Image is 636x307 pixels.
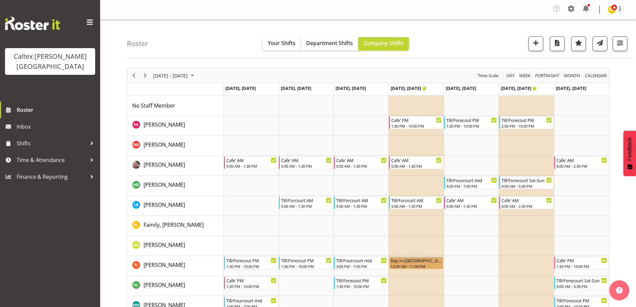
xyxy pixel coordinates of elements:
[389,156,443,169] div: Braxton, Jeanette"s event - Cafe' AM Begin From Thursday, September 18, 2025 at 5:00:00 AM GMT+12...
[557,157,607,163] div: Cafe' AM
[557,264,607,269] div: 1:30 PM - 10:00 PM
[281,257,332,264] div: Till/Forecout PM
[127,256,224,276] td: Johns, Erin resource
[17,105,97,115] span: Roster
[336,163,387,169] div: 5:00 AM - 1:30 PM
[446,123,497,129] div: 1:30 PM - 10:00 PM
[557,277,607,284] div: Till/Forecourt Sat-Sun
[608,6,616,14] img: reece-lewis10949.jpg
[127,216,224,236] td: Family, Lewis resource
[584,71,608,80] button: Month
[446,183,497,189] div: 4:00 PM - 7:00 PM
[144,201,185,209] a: [PERSON_NAME]
[499,196,554,209] div: Bullock, Christopher"s event - Cafe' AM Begin From Saturday, September 20, 2025 at 6:00:00 AM GMT...
[446,85,476,91] span: [DATE], [DATE]
[224,277,278,289] div: Lewis, Hayden"s event - Cafe' PM Begin From Monday, September 15, 2025 at 1:30:00 PM GMT+12:00 En...
[268,39,295,47] span: Your Shifts
[127,96,224,116] td: No Staff Member resource
[364,39,404,47] span: Company Shifts
[281,163,332,169] div: 5:00 AM - 1:30 PM
[334,257,388,269] div: Johns, Erin"s event - Till/Fourcourt mid Begin From Wednesday, September 17, 2025 at 3:00:00 PM G...
[144,121,185,128] span: [PERSON_NAME]
[528,36,543,51] button: Add a new shift
[550,36,565,51] button: Download a PDF of the roster according to the set date range.
[563,71,581,80] span: Month
[127,156,224,176] td: Braxton, Jeanette resource
[563,71,582,80] button: Timeline Month
[391,197,442,203] div: Till/Forcourt AM
[391,203,442,209] div: 5:00 AM - 1:30 PM
[499,176,554,189] div: Broome, Heath"s event - Till/Forecourt Sat-Sun Begin From Saturday, September 20, 2025 at 9:00:00...
[144,241,185,249] a: [PERSON_NAME]
[389,257,443,269] div: Johns, Erin"s event - Day In Lieu Begin From Thursday, September 18, 2025 at 12:00:00 AM GMT+12:0...
[226,277,277,284] div: Cafe' PM
[127,236,224,256] td: Grant, Adam resource
[12,51,88,71] div: Caltex [PERSON_NAME][GEOGRAPHIC_DATA]
[446,117,497,123] div: Till/Forecout PM
[226,284,277,289] div: 1:30 PM - 10:00 PM
[518,71,531,80] span: Week
[224,156,278,169] div: Braxton, Jeanette"s event - Cafe' AM Begin From Monday, September 15, 2025 at 5:00:00 AM GMT+12:0...
[391,257,442,264] div: Day In [GEOGRAPHIC_DATA]
[557,284,607,289] div: 9:00 AM - 5:30 PM
[144,161,185,168] span: [PERSON_NAME]
[501,197,552,203] div: Cafe' AM
[501,85,537,91] span: [DATE], [DATE]
[501,203,552,209] div: 6:00 AM - 2:30 PM
[391,163,442,169] div: 5:00 AM - 1:30 PM
[389,116,443,129] div: Atherton, Peter"s event - Cafe' PM Begin From Thursday, September 18, 2025 at 1:30:00 PM GMT+12:0...
[144,181,185,189] a: [PERSON_NAME]
[554,257,609,269] div: Johns, Erin"s event - Cafe' PM Begin From Sunday, September 21, 2025 at 1:30:00 PM GMT+12:00 Ends...
[336,85,366,91] span: [DATE], [DATE]
[262,37,301,50] button: Your Shifts
[616,287,623,294] img: help-xxl-2.png
[144,281,185,289] a: [PERSON_NAME]
[132,102,175,109] span: No Staff Member
[623,131,636,176] button: Feedback - Show survey
[301,37,358,50] button: Department Shifts
[5,17,60,30] img: Rosterit website logo
[17,138,87,148] span: Shifts
[153,71,188,80] span: [DATE] - [DATE]
[477,71,499,80] span: Time Scale
[17,155,87,165] span: Time & Attendance
[505,71,516,80] button: Timeline Day
[557,257,607,264] div: Cafe' PM
[281,264,332,269] div: 1:30 PM - 10:00 PM
[336,277,387,284] div: Till/Forecout PM
[17,172,87,182] span: Finance & Reporting
[144,261,185,269] span: [PERSON_NAME]
[17,122,97,132] span: Inbox
[501,117,552,123] div: Till/Forecout PM
[336,203,387,209] div: 5:00 AM - 1:30 PM
[391,85,427,91] span: [DATE], [DATE]
[501,183,552,189] div: 9:00 AM - 5:30 PM
[535,71,560,80] span: Fortnight
[127,176,224,196] td: Broome, Heath resource
[446,203,497,209] div: 5:00 AM - 1:30 PM
[144,241,185,249] span: [PERSON_NAME]
[477,71,500,80] button: Time Scale
[446,197,497,203] div: Cafe' AM
[144,221,204,229] a: Family, [PERSON_NAME]
[141,71,150,80] button: Next
[334,156,388,169] div: Braxton, Jeanette"s event - Cafe' AM Begin From Wednesday, September 17, 2025 at 5:00:00 AM GMT+1...
[279,156,333,169] div: Braxton, Jeanette"s event - Cafe' AM Begin From Tuesday, September 16, 2025 at 5:00:00 AM GMT+12:...
[391,264,442,269] div: 12:00 AM - 11:59 PM
[226,163,277,169] div: 5:00 AM - 1:30 PM
[144,161,185,169] a: [PERSON_NAME]
[336,284,387,289] div: 1:30 PM - 10:00 PM
[226,264,277,269] div: 1:30 PM - 10:00 PM
[127,276,224,296] td: Lewis, Hayden resource
[506,71,515,80] span: Day
[444,176,498,189] div: Broome, Heath"s event - Till/Fourcourt mid Begin From Friday, September 19, 2025 at 4:00:00 PM GM...
[389,196,443,209] div: Bullock, Christopher"s event - Till/Forcourt AM Begin From Thursday, September 18, 2025 at 5:00:0...
[152,71,197,80] button: September 15 - 21, 2025
[571,36,586,51] button: Highlight an important date within the roster.
[336,197,387,203] div: Till/Forcourt AM
[281,203,332,209] div: 5:00 AM - 1:30 PM
[144,221,204,228] span: Family, [PERSON_NAME]
[144,181,185,188] span: [PERSON_NAME]
[444,196,498,209] div: Bullock, Christopher"s event - Cafe' AM Begin From Friday, September 19, 2025 at 5:00:00 AM GMT+1...
[556,85,586,91] span: [DATE], [DATE]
